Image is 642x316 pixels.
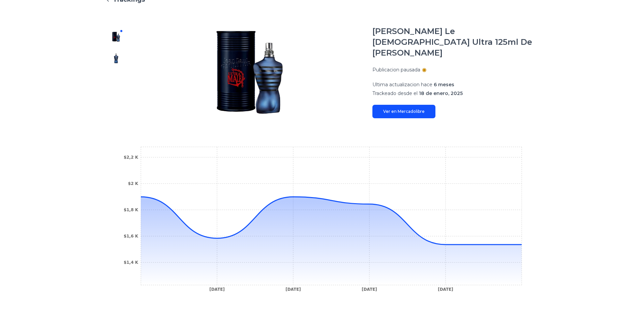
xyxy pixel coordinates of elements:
[123,260,138,265] tspan: $1,4 K
[419,90,463,96] span: 18 de enero, 2025
[123,155,138,160] tspan: $2,2 K
[438,287,453,292] tspan: [DATE]
[372,26,537,58] h1: [PERSON_NAME] Le [DEMOGRAPHIC_DATA] Ultra 125ml De [PERSON_NAME]
[128,181,138,186] tspan: $2 K
[141,26,359,118] img: Jean Paul Le Male Ultra 125ml De Jean Paul Gaultier
[372,82,432,88] span: Ultima actualizacion hace
[372,105,435,118] a: Ver en Mercadolibre
[372,66,420,73] p: Publicacion pausada
[434,82,454,88] span: 6 meses
[209,287,225,292] tspan: [DATE]
[111,31,122,42] img: Jean Paul Le Male Ultra 125ml De Jean Paul Gaultier
[123,234,138,239] tspan: $1,6 K
[285,287,301,292] tspan: [DATE]
[111,53,122,64] img: Jean Paul Le Male Ultra 125ml De Jean Paul Gaultier
[123,208,138,212] tspan: $1,8 K
[362,287,377,292] tspan: [DATE]
[372,90,418,96] span: Trackeado desde el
